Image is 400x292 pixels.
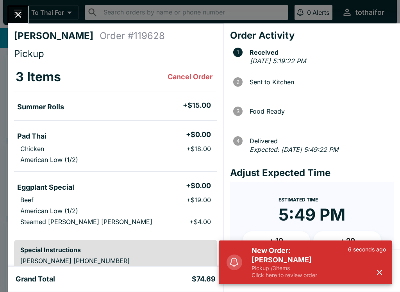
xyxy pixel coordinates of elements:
span: Sent to Kitchen [246,78,394,85]
em: Expected: [DATE] 5:49:22 PM [250,146,338,153]
p: [PERSON_NAME] [PHONE_NUMBER] [20,257,211,265]
text: 4 [236,138,239,144]
text: 3 [236,108,239,114]
p: + $4.00 [189,218,211,226]
p: + $19.00 [186,196,211,204]
p: 6 seconds ago [348,246,386,253]
button: Close [8,6,28,23]
p: Pickup / 3 items [252,265,348,272]
p: Click here to review order [252,272,348,279]
em: [DATE] 5:19:22 PM [250,57,306,65]
button: Cancel Order [164,69,216,85]
button: + 10 [243,231,311,251]
h5: Grand Total [16,274,55,284]
span: Delivered [246,137,394,144]
button: + 20 [313,231,381,251]
text: 2 [236,79,239,85]
h5: + $0.00 [186,130,211,139]
span: Received [246,49,394,56]
span: Food Ready [246,108,394,115]
h4: Order # 119628 [100,30,165,42]
h5: Summer Rolls [17,102,64,112]
h5: New Order: [PERSON_NAME] [252,246,348,265]
table: orders table [14,63,217,233]
h5: Eggplant Special [17,183,74,192]
h5: $74.69 [192,274,216,284]
p: American Low (1/2) [20,156,78,164]
span: Pickup [14,48,44,59]
p: American Low (1/2) [20,207,78,215]
text: 1 [237,49,239,55]
span: Estimated Time [279,197,318,203]
h4: Adjust Expected Time [230,167,394,179]
h5: + $0.00 [186,181,211,191]
h6: Special Instructions [20,246,211,254]
h4: Order Activity [230,30,394,41]
h5: + $15.00 [183,101,211,110]
h3: 3 Items [16,69,61,85]
p: Steamed [PERSON_NAME] [PERSON_NAME] [20,218,152,226]
h5: Pad Thai [17,132,46,141]
h4: [PERSON_NAME] [14,30,100,42]
p: Beef [20,196,34,204]
time: 5:49 PM [279,205,345,225]
p: Chicken [20,145,44,153]
p: + $18.00 [186,145,211,153]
